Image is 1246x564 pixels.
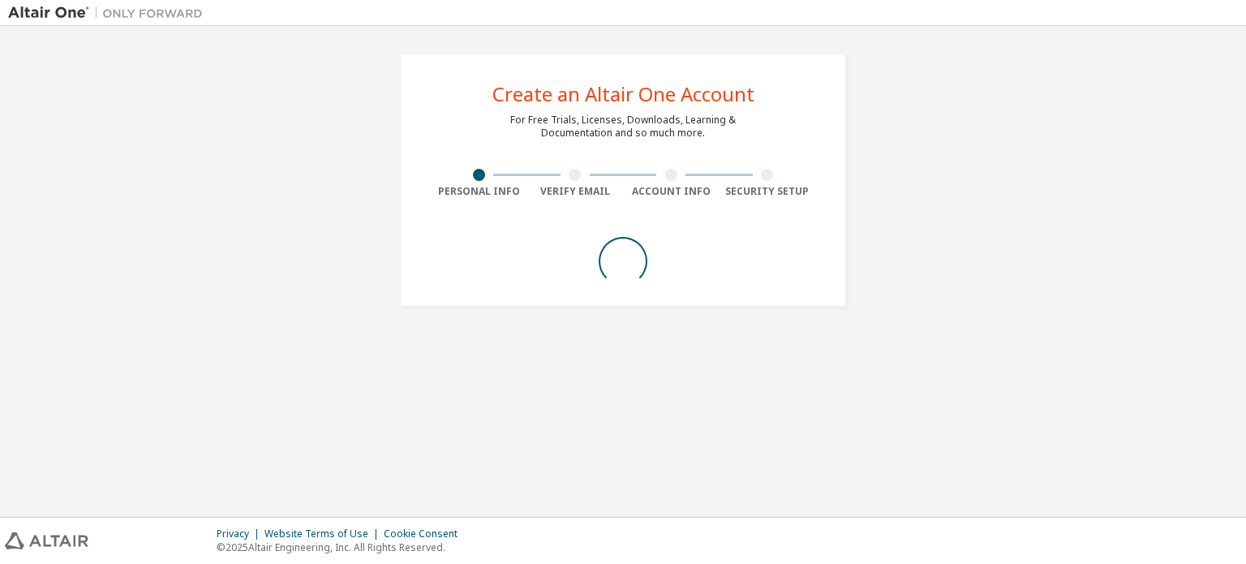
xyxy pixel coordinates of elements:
[623,185,720,198] div: Account Info
[510,114,736,140] div: For Free Trials, Licenses, Downloads, Learning & Documentation and so much more.
[431,185,527,198] div: Personal Info
[217,527,264,540] div: Privacy
[492,84,754,104] div: Create an Altair One Account
[264,527,384,540] div: Website Terms of Use
[5,532,88,549] img: altair_logo.svg
[217,540,467,554] p: © 2025 Altair Engineering, Inc. All Rights Reserved.
[527,185,624,198] div: Verify Email
[384,527,467,540] div: Cookie Consent
[720,185,816,198] div: Security Setup
[8,5,211,21] img: Altair One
